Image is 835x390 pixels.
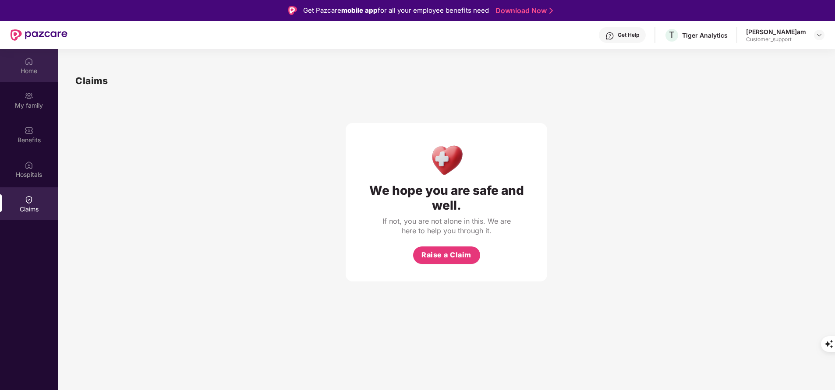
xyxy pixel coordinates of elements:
div: If not, you are not alone in this. We are here to help you through it. [381,216,512,235]
img: svg+xml;base64,PHN2ZyBpZD0iSG9tZSIgeG1sbnM9Imh0dHA6Ly93d3cudzMub3JnLzIwMDAvc3ZnIiB3aWR0aD0iMjAiIG... [25,57,33,66]
div: Tiger Analytics [682,31,728,39]
strong: mobile app [341,6,378,14]
img: svg+xml;base64,PHN2ZyBpZD0iSG9zcGl0YWxzIiB4bWxucz0iaHR0cDovL3d3dy53My5vcmcvMjAwMC9zdmciIHdpZHRoPS... [25,161,33,169]
div: Customer_support [746,36,806,43]
span: Raise a Claim [421,249,471,260]
span: T [669,30,675,40]
img: svg+xml;base64,PHN2ZyBpZD0iQmVuZWZpdHMiIHhtbG5zPSJodHRwOi8vd3d3LnczLm9yZy8yMDAwL3N2ZyIgd2lkdGg9Ij... [25,126,33,135]
div: We hope you are safe and well. [363,183,530,213]
div: Get Help [618,32,639,39]
img: New Pazcare Logo [11,29,67,41]
h1: Claims [75,74,108,88]
img: Health Care [428,141,466,179]
img: Stroke [549,6,553,15]
img: svg+xml;base64,PHN2ZyBpZD0iQ2xhaW0iIHhtbG5zPSJodHRwOi8vd3d3LnczLm9yZy8yMDAwL3N2ZyIgd2lkdGg9IjIwIi... [25,195,33,204]
button: Raise a Claim [413,246,480,264]
img: svg+xml;base64,PHN2ZyBpZD0iSGVscC0zMngzMiIgeG1sbnM9Imh0dHA6Ly93d3cudzMub3JnLzIwMDAvc3ZnIiB3aWR0aD... [605,32,614,40]
div: [PERSON_NAME]am [746,28,806,36]
img: Logo [288,6,297,15]
img: svg+xml;base64,PHN2ZyBpZD0iRHJvcGRvd24tMzJ4MzIiIHhtbG5zPSJodHRwOi8vd3d3LnczLm9yZy8yMDAwL3N2ZyIgd2... [816,32,823,39]
div: Get Pazcare for all your employee benefits need [303,5,489,16]
a: Download Now [495,6,550,15]
img: svg+xml;base64,PHN2ZyB3aWR0aD0iMjAiIGhlaWdodD0iMjAiIHZpZXdCb3g9IjAgMCAyMCAyMCIgZmlsbD0ibm9uZSIgeG... [25,91,33,100]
